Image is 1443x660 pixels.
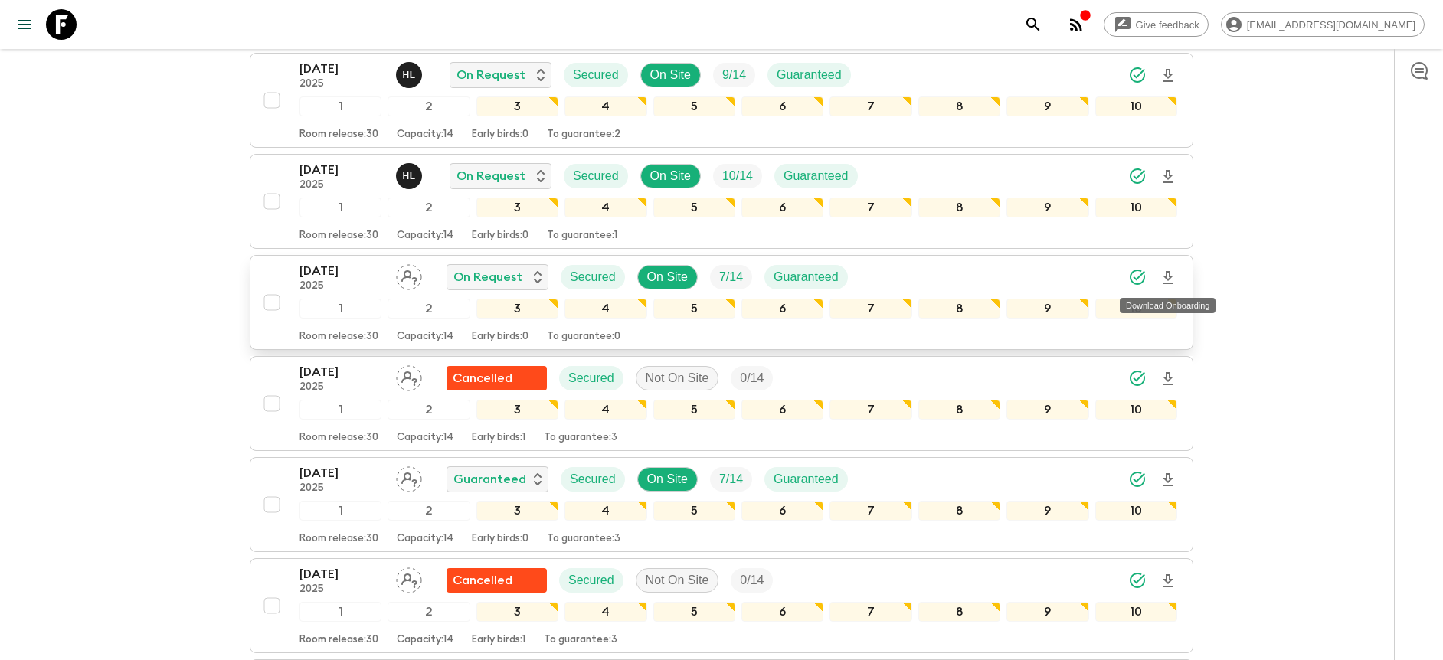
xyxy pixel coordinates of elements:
[741,602,823,622] div: 6
[1006,602,1088,622] div: 9
[388,400,470,420] div: 2
[456,167,525,185] p: On Request
[647,470,688,488] p: On Site
[299,565,384,583] p: [DATE]
[829,299,911,319] div: 7
[402,170,415,182] p: H L
[299,602,381,622] div: 1
[741,96,823,116] div: 6
[774,268,839,286] p: Guaranteed
[1221,12,1425,37] div: [EMAIL_ADDRESS][DOMAIN_NAME]
[396,572,422,584] span: Assign pack leader
[653,501,735,521] div: 5
[559,568,623,593] div: Secured
[453,369,512,387] p: Cancelled
[740,571,764,590] p: 0 / 14
[476,501,558,521] div: 3
[388,299,470,319] div: 2
[250,53,1193,148] button: [DATE]2025Hoang Le NgocOn RequestSecuredOn SiteTrip FillGuaranteed12345678910Room release:30Capac...
[564,400,646,420] div: 4
[476,299,558,319] div: 3
[299,96,381,116] div: 1
[741,501,823,521] div: 6
[547,533,620,545] p: To guarantee: 3
[472,533,528,545] p: Early birds: 0
[396,471,422,483] span: Assign pack leader
[559,366,623,390] div: Secured
[299,161,384,179] p: [DATE]
[547,331,620,343] p: To guarantee: 0
[447,366,547,390] div: Flash Pack cancellation
[396,163,425,189] button: HL
[568,571,614,590] p: Secured
[299,363,384,381] p: [DATE]
[653,602,735,622] div: 5
[453,268,522,286] p: On Request
[476,400,558,420] div: 3
[388,602,470,622] div: 2
[1159,471,1177,489] svg: Download Onboarding
[564,501,646,521] div: 4
[573,167,619,185] p: Secured
[299,501,381,521] div: 1
[829,501,911,521] div: 7
[568,369,614,387] p: Secured
[719,268,743,286] p: 7 / 14
[9,9,40,40] button: menu
[472,129,528,141] p: Early birds: 0
[299,280,384,292] p: 2025
[1159,370,1177,388] svg: Download Onboarding
[640,63,701,87] div: On Site
[710,265,752,289] div: Trip Fill
[472,331,528,343] p: Early birds: 0
[250,558,1193,653] button: [DATE]2025Assign pack leaderFlash Pack cancellationSecuredNot On SiteTrip Fill12345678910Room rel...
[1095,299,1177,319] div: 10
[573,66,619,84] p: Secured
[1159,67,1177,85] svg: Download Onboarding
[396,370,422,382] span: Assign pack leader
[1095,198,1177,217] div: 10
[299,60,384,78] p: [DATE]
[396,269,422,281] span: Assign pack leader
[646,369,709,387] p: Not On Site
[637,265,698,289] div: On Site
[561,265,625,289] div: Secured
[397,129,453,141] p: Capacity: 14
[299,179,384,191] p: 2025
[741,400,823,420] div: 6
[650,167,691,185] p: On Site
[710,467,752,492] div: Trip Fill
[250,457,1193,552] button: [DATE]2025Assign pack leaderGuaranteedSecuredOn SiteTrip FillGuaranteed12345678910Room release:30...
[299,482,384,495] p: 2025
[397,634,453,646] p: Capacity: 14
[784,167,849,185] p: Guaranteed
[299,230,378,242] p: Room release: 30
[547,230,617,242] p: To guarantee: 1
[564,164,628,188] div: Secured
[388,96,470,116] div: 2
[472,230,528,242] p: Early birds: 0
[397,432,453,444] p: Capacity: 14
[1128,571,1147,590] svg: Synced Successfully
[1127,19,1208,31] span: Give feedback
[647,268,688,286] p: On Site
[636,568,719,593] div: Not On Site
[653,400,735,420] div: 5
[453,571,512,590] p: Cancelled
[1159,168,1177,186] svg: Download Onboarding
[1006,198,1088,217] div: 9
[396,62,425,88] button: HL
[453,470,526,488] p: Guaranteed
[640,164,701,188] div: On Site
[397,533,453,545] p: Capacity: 14
[299,129,378,141] p: Room release: 30
[650,66,691,84] p: On Site
[299,78,384,90] p: 2025
[918,400,1000,420] div: 8
[564,96,646,116] div: 4
[741,198,823,217] div: 6
[1159,269,1177,287] svg: Download Onboarding
[299,381,384,394] p: 2025
[829,400,911,420] div: 7
[918,501,1000,521] div: 8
